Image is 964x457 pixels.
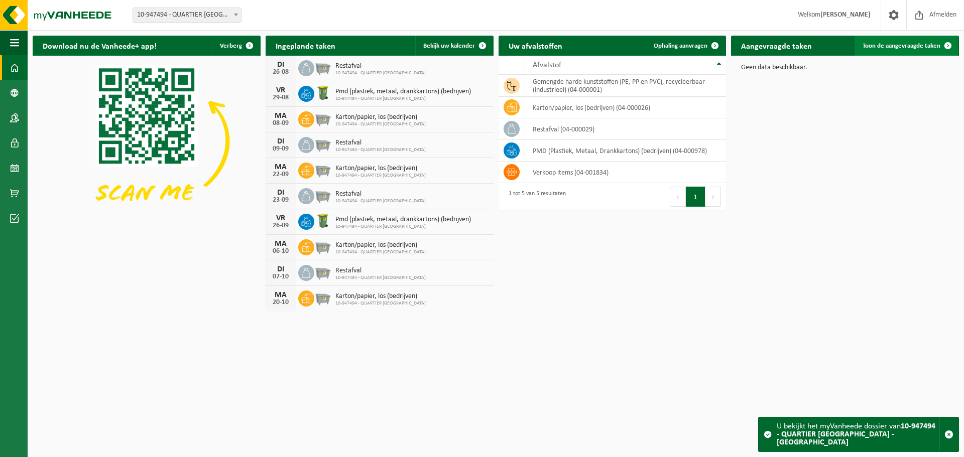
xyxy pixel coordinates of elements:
[820,11,871,19] strong: [PERSON_NAME]
[335,190,426,198] span: Restafval
[314,161,331,178] img: WB-2500-GAL-GY-01
[314,289,331,306] img: WB-2500-GAL-GY-01
[525,162,727,183] td: verkoop items (04-001834)
[314,212,331,229] img: WB-0240-HPE-GN-50
[335,70,426,76] span: 10-947494 - QUARTIER [GEOGRAPHIC_DATA]
[731,36,822,55] h2: Aangevraagde taken
[335,300,426,307] span: 10-947494 - QUARTIER [GEOGRAPHIC_DATA]
[314,84,331,101] img: WB-0240-HPE-GN-50
[271,291,291,299] div: MA
[533,61,561,69] span: Afvalstof
[335,241,426,249] span: Karton/papier, los (bedrijven)
[271,69,291,76] div: 26-08
[654,43,707,49] span: Ophaling aanvragen
[741,64,949,71] p: Geen data beschikbaar.
[335,198,426,204] span: 10-947494 - QUARTIER [GEOGRAPHIC_DATA]
[271,171,291,178] div: 22-09
[335,224,471,230] span: 10-947494 - QUARTIER [GEOGRAPHIC_DATA]
[335,96,471,102] span: 10-947494 - QUARTIER [GEOGRAPHIC_DATA]
[335,88,471,96] span: Pmd (plastiek, metaal, drankkartons) (bedrijven)
[855,36,958,56] a: Toon de aangevraagde taken
[271,248,291,255] div: 06-10
[525,118,727,140] td: restafval (04-000029)
[335,267,426,275] span: Restafval
[314,59,331,76] img: WB-2500-GAL-GY-01
[212,36,260,56] button: Verberg
[335,173,426,179] span: 10-947494 - QUARTIER [GEOGRAPHIC_DATA]
[266,36,345,55] h2: Ingeplande taken
[133,8,241,22] span: 10-947494 - QUARTIER NV - EKE
[271,112,291,120] div: MA
[271,197,291,204] div: 23-09
[314,187,331,204] img: WB-2500-GAL-GY-01
[335,121,426,127] span: 10-947494 - QUARTIER [GEOGRAPHIC_DATA]
[335,139,426,147] span: Restafval
[646,36,725,56] a: Ophaling aanvragen
[525,140,727,162] td: PMD (Plastiek, Metaal, Drankkartons) (bedrijven) (04-000978)
[314,110,331,127] img: WB-2500-GAL-GY-01
[271,163,291,171] div: MA
[271,273,291,280] div: 07-10
[314,238,331,255] img: WB-2500-GAL-GY-01
[314,263,331,280] img: WB-2500-GAL-GY-01
[777,422,935,446] strong: 10-947494 - QUARTIER [GEOGRAPHIC_DATA] - [GEOGRAPHIC_DATA]
[335,292,426,300] span: Karton/papier, los (bedrijven)
[670,187,686,207] button: Previous
[335,147,426,153] span: 10-947494 - QUARTIER [GEOGRAPHIC_DATA]
[271,240,291,248] div: MA
[415,36,493,56] a: Bekijk uw kalender
[863,43,940,49] span: Toon de aangevraagde taken
[335,62,426,70] span: Restafval
[777,417,939,451] div: U bekijkt het myVanheede dossier van
[335,275,426,281] span: 10-947494 - QUARTIER [GEOGRAPHIC_DATA]
[271,222,291,229] div: 26-09
[705,187,721,207] button: Next
[271,145,291,153] div: 09-09
[686,187,705,207] button: 1
[314,135,331,153] img: WB-2500-GAL-GY-01
[271,214,291,222] div: VR
[335,216,471,224] span: Pmd (plastiek, metaal, drankkartons) (bedrijven)
[504,186,566,208] div: 1 tot 5 van 5 resultaten
[33,56,261,226] img: Download de VHEPlus App
[335,165,426,173] span: Karton/papier, los (bedrijven)
[335,249,426,255] span: 10-947494 - QUARTIER [GEOGRAPHIC_DATA]
[271,86,291,94] div: VR
[271,299,291,306] div: 20-10
[271,94,291,101] div: 29-08
[335,113,426,121] span: Karton/papier, los (bedrijven)
[271,61,291,69] div: DI
[525,97,727,118] td: karton/papier, los (bedrijven) (04-000026)
[271,265,291,273] div: DI
[271,120,291,127] div: 08-09
[525,75,727,97] td: gemengde harde kunststoffen (PE, PP en PVC), recycleerbaar (industrieel) (04-000001)
[423,43,475,49] span: Bekijk uw kalender
[499,36,572,55] h2: Uw afvalstoffen
[271,189,291,197] div: DI
[271,137,291,145] div: DI
[33,36,167,55] h2: Download nu de Vanheede+ app!
[133,8,242,23] span: 10-947494 - QUARTIER NV - EKE
[220,43,242,49] span: Verberg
